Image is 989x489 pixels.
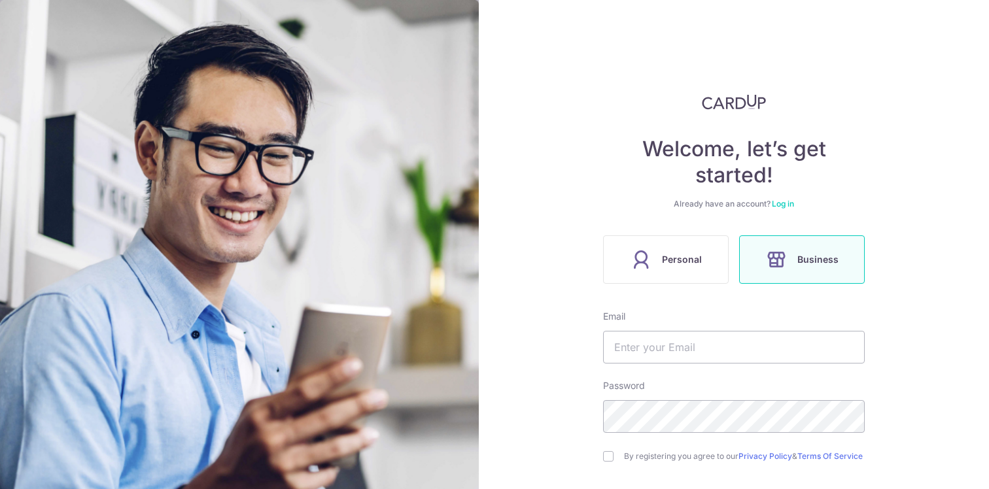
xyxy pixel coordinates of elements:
label: By registering you agree to our & [624,451,865,462]
label: Password [603,379,645,392]
label: Email [603,310,625,323]
a: Business [734,235,870,284]
span: Personal [662,252,702,267]
img: CardUp Logo [702,94,766,110]
a: Personal [598,235,734,284]
input: Enter your Email [603,331,865,363]
a: Log in [772,199,794,209]
h4: Welcome, let’s get started! [603,136,865,188]
a: Privacy Policy [738,451,792,461]
a: Terms Of Service [797,451,863,461]
div: Already have an account? [603,199,865,209]
span: Business [797,252,839,267]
